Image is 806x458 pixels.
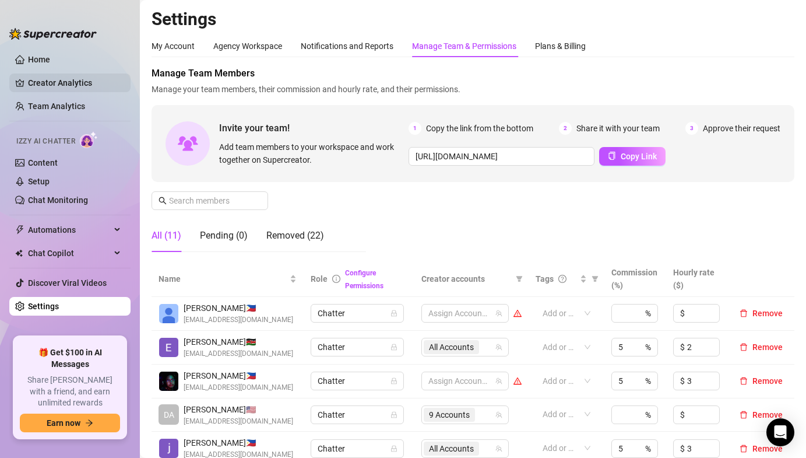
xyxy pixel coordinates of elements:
span: 2 [559,122,572,135]
span: Chatter [318,406,397,424]
a: Configure Permissions [345,269,383,290]
div: Removed (22) [266,229,324,243]
th: Commission (%) [604,261,666,297]
span: Chatter [318,372,397,390]
span: Creator accounts [421,272,511,285]
img: logo-BBDzfeDw.svg [9,28,97,40]
span: Share it with your team [576,122,660,135]
span: team [495,411,502,418]
span: 9 Accounts [424,408,475,422]
span: All Accounts [424,340,479,354]
span: lock [390,310,397,317]
div: Pending (0) [200,229,248,243]
img: Mark Angelo Lineses [159,304,178,323]
span: All Accounts [424,442,479,456]
span: filter [592,275,599,282]
span: Copy Link [621,152,657,161]
div: All (11) [152,229,181,243]
img: Chat Copilot [15,249,23,257]
div: Notifications and Reports [301,40,393,53]
span: filter [513,270,525,288]
button: Copy Link [599,147,666,166]
span: Chatter [318,305,397,322]
span: delete [740,445,748,453]
span: Automations [28,221,111,239]
span: lock [390,411,397,418]
span: 9 Accounts [429,408,470,421]
span: Remove [752,376,783,386]
span: [EMAIL_ADDRESS][DOMAIN_NAME] [184,314,293,326]
span: arrow-right [85,419,93,427]
button: Remove [735,374,787,388]
span: All Accounts [429,442,474,455]
span: [PERSON_NAME] 🇺🇸 [184,403,293,416]
span: [EMAIL_ADDRESS][DOMAIN_NAME] [184,348,293,359]
span: Earn now [47,418,80,428]
span: team [495,344,502,351]
span: question-circle [558,275,566,283]
span: Remove [752,410,783,419]
a: Chat Monitoring [28,195,88,205]
a: Setup [28,177,50,186]
a: Settings [28,302,59,311]
span: [EMAIL_ADDRESS][DOMAIN_NAME] [184,416,293,427]
span: filter [589,270,601,288]
span: Remove [752,342,783,352]
th: Name [152,261,304,297]
span: 3 [685,122,698,135]
span: Approve their request [703,122,780,135]
span: Share [PERSON_NAME] with a friend, and earn unlimited rewards [20,375,120,409]
span: delete [740,411,748,419]
a: Team Analytics [28,102,85,111]
span: [PERSON_NAME] 🇵🇭 [184,302,293,314]
span: lock [390,377,397,384]
span: warning [513,377,522,385]
a: Discover Viral Videos [28,278,107,288]
span: Add team members to your workspace and work together on Supercreator. [219,141,404,166]
span: Chatter [318,440,397,457]
span: info-circle [332,275,340,283]
span: Izzy AI Chatter [16,136,75,147]
span: [PERSON_NAME] 🇵🇭 [184,436,293,449]
span: delete [740,377,748,385]
img: Rexson John Gabales [159,372,178,391]
span: copy [608,152,616,160]
span: Remove [752,444,783,453]
span: 1 [409,122,421,135]
img: AI Chatter [80,131,98,148]
span: [PERSON_NAME] 🇵🇭 [184,369,293,382]
div: Agency Workspace [213,40,282,53]
span: 🎁 Get $100 in AI Messages [20,347,120,370]
span: lock [390,445,397,452]
span: warning [513,309,522,317]
span: Manage Team Members [152,67,794,81]
div: Manage Team & Permissions [412,40,516,53]
span: Name [159,272,287,285]
a: Home [28,55,50,64]
span: team [495,445,502,452]
h2: Settings [152,8,794,30]
span: delete [740,309,748,317]
span: Manage your team members, their commission and hourly rate, and their permissions. [152,83,794,96]
span: filter [516,275,523,282]
div: My Account [152,40,195,53]
div: Open Intercom Messenger [766,418,794,446]
div: Plans & Billing [535,40,586,53]
span: team [495,377,502,384]
span: lock [390,344,397,351]
span: Copy the link from the bottom [426,122,533,135]
button: Remove [735,340,787,354]
a: Creator Analytics [28,74,121,92]
span: Remove [752,309,783,318]
span: DA [164,408,174,421]
button: Remove [735,306,787,320]
img: Ezra Mwangi [159,338,178,357]
span: search [159,197,167,205]
span: All Accounts [429,341,474,354]
input: Search members [169,194,252,207]
a: Content [28,158,58,167]
img: john gualdad [159,439,178,458]
span: Chatter [318,338,397,356]
span: Role [311,274,328,284]
span: delete [740,343,748,351]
